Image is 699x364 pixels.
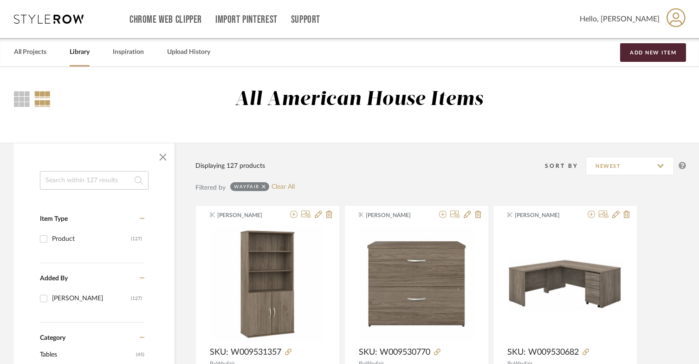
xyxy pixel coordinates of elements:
span: Added By [40,275,68,282]
a: Chrome Web Clipper [129,16,202,24]
img: SKU: W009531357 [210,226,325,342]
img: SKU: W009530770 [359,226,474,342]
span: [PERSON_NAME] [366,211,424,219]
span: Item Type [40,216,68,222]
a: Clear All [272,183,295,191]
div: (127) [131,232,142,246]
a: Library [70,46,90,59]
div: All American House Items [235,88,484,112]
span: [PERSON_NAME] [217,211,276,219]
a: Inspiration [113,46,144,59]
button: Add New Item [620,43,686,62]
span: (45) [136,347,144,362]
a: Import Pinterest [215,16,278,24]
span: Tables [40,347,134,363]
span: Category [40,334,65,342]
div: Sort By [545,161,586,171]
div: Product [52,232,131,246]
img: SKU: W009530682 [507,226,623,342]
span: Hello, [PERSON_NAME] [580,13,660,25]
div: Displaying 127 products [195,161,265,171]
div: Filtered by [195,183,226,193]
a: All Projects [14,46,46,59]
div: (127) [131,291,142,306]
span: [PERSON_NAME] [515,211,573,219]
span: SKU: W009531357 [210,347,281,357]
span: SKU: W009530770 [359,347,430,357]
input: Search within 127 results [40,171,149,190]
div: Wayfair [234,184,259,190]
button: Close [154,148,172,166]
a: Upload History [167,46,210,59]
a: Support [291,16,320,24]
div: [PERSON_NAME] [52,291,131,306]
span: SKU: W009530682 [507,347,579,357]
